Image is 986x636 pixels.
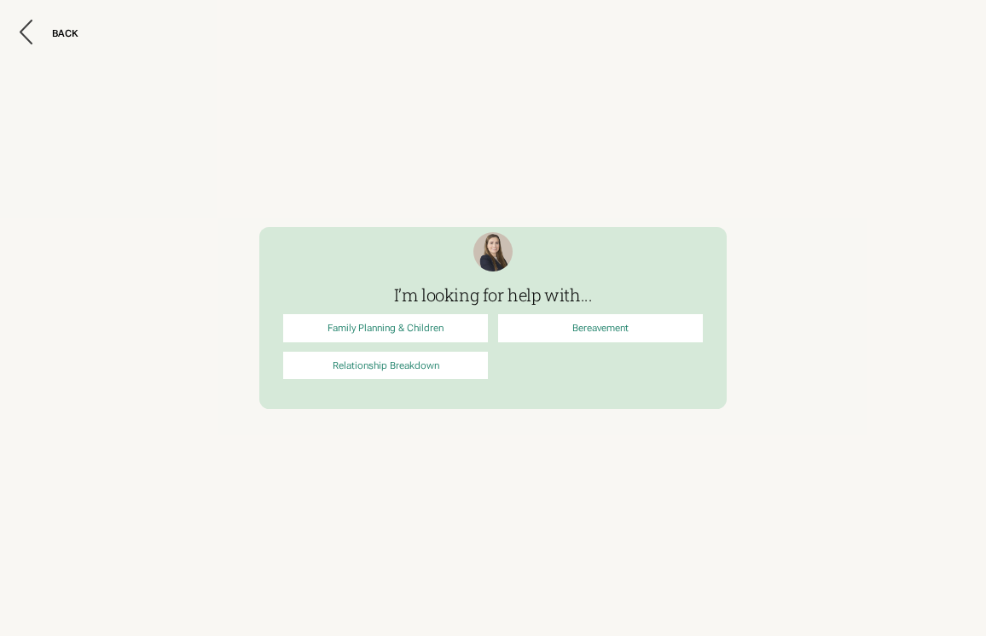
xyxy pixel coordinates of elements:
a: Relationship Breakdown [283,352,488,379]
h3: I’m looking for help with... [283,286,702,305]
button: BACK [20,20,78,47]
a: Bereavement [498,314,703,341]
a: Family Planning & Children [283,314,488,341]
div: BACK [52,27,78,39]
